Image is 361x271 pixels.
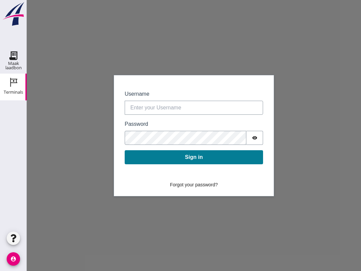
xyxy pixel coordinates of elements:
[1,2,25,26] img: logo-small.a267ee39.svg
[7,252,20,266] i: account_circle
[98,120,236,128] label: Password
[220,131,236,145] button: Show password
[98,90,236,98] label: Username
[98,150,236,164] button: Sign in
[4,90,23,94] div: Terminals
[98,101,236,115] input: Enter your Username
[139,179,195,191] button: Forgot your password?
